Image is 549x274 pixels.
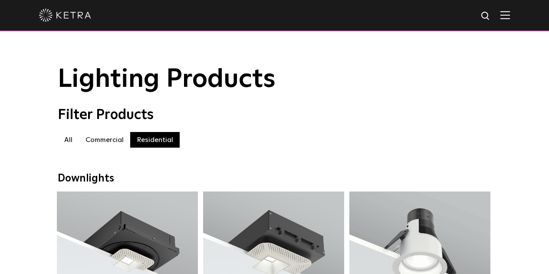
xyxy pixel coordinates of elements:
[58,66,276,92] span: Lighting Products
[79,132,130,148] label: Commercial
[58,172,492,185] div: Downlights
[58,132,79,148] label: All
[500,11,510,19] img: Hamburger%20Nav.svg
[480,11,491,22] img: search icon
[130,132,180,148] label: Residential
[39,9,91,22] img: ketra-logo-2019-white
[58,107,492,123] div: Filter Products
